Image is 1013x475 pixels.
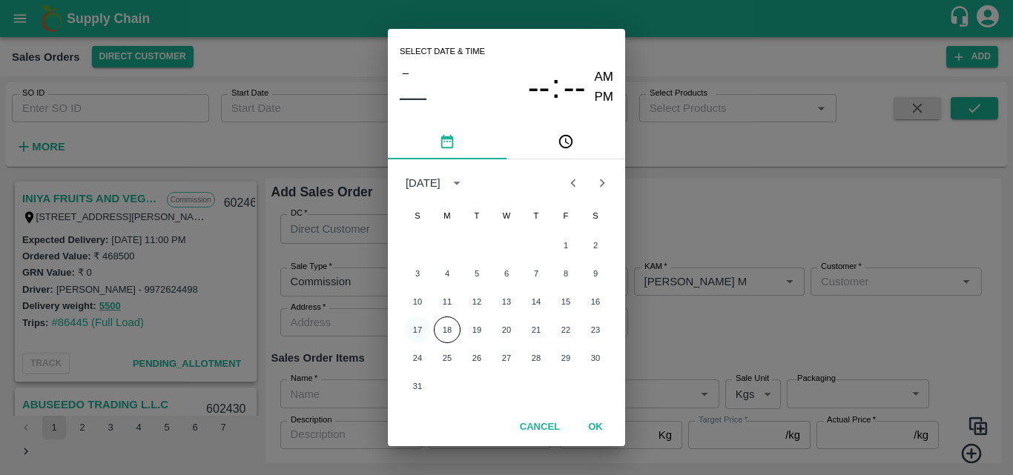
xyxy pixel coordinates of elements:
button: 4 [434,260,461,287]
span: : [551,67,560,107]
button: 15 [552,288,579,315]
button: 7 [523,260,550,287]
button: 26 [463,345,490,371]
button: 19 [463,316,490,343]
button: 18 [434,316,461,343]
button: 20 [493,316,520,343]
button: 23 [582,316,609,343]
span: Friday [552,201,579,230]
span: Thursday [523,201,550,230]
button: -- [564,67,586,107]
button: 25 [434,345,461,371]
button: 30 [582,345,609,371]
span: Select date & time [400,41,485,63]
span: -- [528,68,550,107]
button: 14 [523,288,550,315]
button: 22 [552,316,579,343]
button: Next month [588,169,616,197]
button: -- [528,67,550,107]
button: 3 [404,260,431,287]
button: 16 [582,288,609,315]
button: 10 [404,288,431,315]
button: 24 [404,345,431,371]
button: PM [595,87,614,107]
button: 9 [582,260,609,287]
button: pick time [506,124,625,159]
button: 27 [493,345,520,371]
button: 13 [493,288,520,315]
button: – [400,63,412,82]
span: Monday [434,201,461,230]
button: pick date [388,124,506,159]
span: -- [564,68,586,107]
span: Sunday [404,201,431,230]
button: 31 [404,373,431,399]
span: Tuesday [463,201,490,230]
button: OK [572,414,619,440]
span: – [403,63,409,82]
button: 2 [582,232,609,259]
button: Cancel [514,414,566,440]
button: 21 [523,316,550,343]
button: 6 [493,260,520,287]
button: calendar view is open, switch to year view [445,171,469,195]
button: 5 [463,260,490,287]
button: 29 [552,345,579,371]
button: 12 [463,288,490,315]
div: [DATE] [406,175,440,191]
button: Previous month [559,169,587,197]
button: 1 [552,232,579,259]
button: 11 [434,288,461,315]
button: AM [595,67,614,87]
span: Saturday [582,201,609,230]
button: –– [400,82,426,112]
span: Wednesday [493,201,520,230]
button: 8 [552,260,579,287]
button: 28 [523,345,550,371]
button: 17 [404,316,431,343]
